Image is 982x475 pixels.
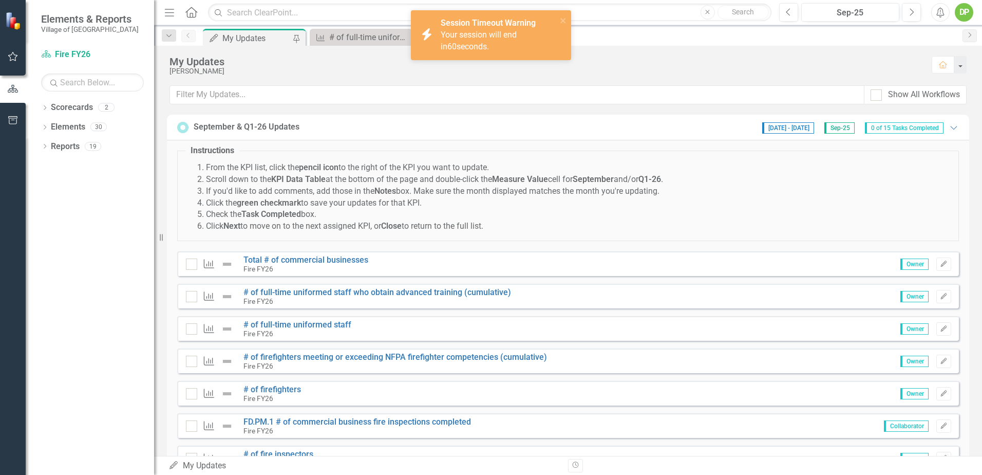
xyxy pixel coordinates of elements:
strong: Next [223,221,240,231]
img: Not Defined [221,323,233,335]
small: Fire FY26 [243,362,273,370]
small: Fire FY26 [243,297,273,305]
li: Click to move on to the next assigned KPI, or to return to the full list. [206,221,951,232]
a: # of firefighters meeting or exceeding NFPA firefighter competencies (cumulative) [243,352,547,362]
div: Sep-25 [805,7,896,19]
strong: Task Completed [241,209,301,219]
span: Owner [900,453,929,464]
small: Fire FY26 [243,394,273,403]
img: Not Defined [221,420,233,432]
img: Not Defined [221,258,233,270]
button: close [560,14,567,26]
span: Sep-25 [824,122,855,134]
legend: Instructions [185,145,239,157]
img: Not Defined [221,355,233,368]
li: Scroll down to the at the bottom of the page and double-click the cell for and/or . [206,174,951,186]
a: # of full-time uniformed staff [243,320,351,330]
div: My Updates [169,56,921,67]
input: Search Below... [41,74,144,92]
span: Search [732,8,754,16]
span: Owner [900,356,929,367]
span: Collaborator [884,421,929,432]
span: Owner [900,291,929,302]
span: Owner [900,259,929,270]
input: Filter My Updates... [169,85,864,104]
div: 30 [90,123,107,132]
img: ClearPoint Strategy [5,12,23,30]
small: Fire FY26 [243,427,273,435]
strong: green checkmark [237,198,301,208]
a: Scorecards [51,102,93,114]
a: # of full-time uniformed staff [312,31,410,44]
a: FD.PM.1 # of commercial business fire inspections completed [243,417,471,427]
a: # of full-time uniformed staff who obtain advanced training (cumulative) [243,287,511,297]
li: If you'd like to add comments, add those in the box. Make sure the month displayed matches the mo... [206,186,951,197]
li: From the KPI list, click the to the right of the KPI you want to update. [206,162,951,174]
div: [PERSON_NAME] [169,67,921,75]
small: Fire FY26 [243,265,273,273]
span: 60 [447,42,457,51]
a: Elements [51,121,85,133]
div: Show All Workflows [888,89,960,101]
div: 2 [98,103,115,112]
img: Not Defined [221,290,233,303]
strong: KPI Data Table [271,174,326,184]
a: Reports [51,141,80,153]
small: Village of [GEOGRAPHIC_DATA] [41,25,139,33]
span: Owner [900,388,929,399]
div: 19 [85,142,101,151]
div: My Updates [168,460,560,472]
img: Not Defined [221,452,233,465]
span: Elements & Reports [41,13,139,25]
strong: Session Timeout Warning [441,18,536,28]
strong: Close [381,221,402,231]
strong: September [573,174,614,184]
strong: Notes [374,186,396,196]
li: Click the to save your updates for that KPI. [206,197,951,209]
a: Total # of commercial businesses [243,255,368,265]
small: Fire FY26 [243,330,273,338]
a: Fire FY26 [41,49,144,61]
input: Search ClearPoint... [208,4,771,22]
li: Check the box. [206,209,951,221]
div: # of full-time uniformed staff [329,31,410,44]
strong: Q1-26 [638,174,661,184]
span: Your session will end in seconds. [441,30,517,51]
button: Search [717,5,769,20]
div: My Updates [222,32,290,45]
a: # of fire inspectors [243,449,313,459]
span: 0 of 15 Tasks Completed [865,122,943,134]
div: September & Q1-26 Updates [194,121,299,133]
span: Owner [900,323,929,335]
strong: pencil icon [299,162,338,172]
button: DP [955,3,973,22]
img: Not Defined [221,388,233,400]
button: Sep-25 [801,3,899,22]
a: # of firefighters [243,385,301,394]
span: [DATE] - [DATE] [762,122,814,134]
strong: Measure Value [492,174,548,184]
